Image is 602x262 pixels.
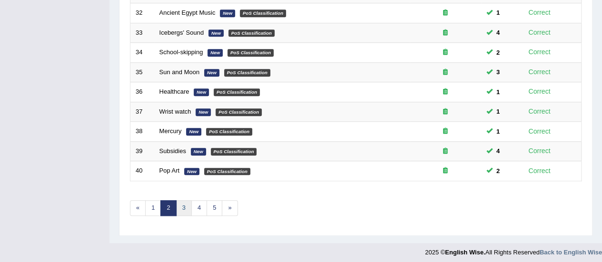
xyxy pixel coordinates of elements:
[425,243,602,257] div: 2025 © All Rights Reserved
[415,166,476,175] div: Exam occurring question
[204,168,250,175] em: PoS Classification
[524,7,554,18] div: Correct
[159,68,200,76] a: Sun and Moon
[415,147,476,156] div: Exam occurring question
[130,82,154,102] td: 36
[206,128,252,136] em: PoS Classification
[160,200,176,216] a: 2
[184,168,199,175] em: New
[493,48,503,58] span: You can still take this question
[524,86,554,97] div: Correct
[493,146,503,156] span: You can still take this question
[415,68,476,77] div: Exam occurring question
[524,165,554,176] div: Correct
[228,29,275,37] em: PoS Classification
[159,9,216,16] a: Ancient Egypt Music
[196,108,211,116] em: New
[145,200,161,216] a: 1
[493,8,503,18] span: You can still take this question
[415,127,476,136] div: Exam occurring question
[191,200,207,216] a: 4
[159,29,204,36] a: Icebergs' Sound
[220,10,235,17] em: New
[130,23,154,43] td: 33
[191,148,206,155] em: New
[130,122,154,142] td: 38
[493,67,503,77] span: You can still take this question
[415,9,476,18] div: Exam occurring question
[130,141,154,161] td: 39
[208,29,224,37] em: New
[159,49,203,56] a: School-skipping
[130,3,154,23] td: 32
[204,69,219,77] em: New
[159,88,189,95] a: Healthcare
[214,88,260,96] em: PoS Classification
[211,148,257,155] em: PoS Classification
[445,249,485,256] strong: English Wise.
[524,126,554,137] div: Correct
[227,49,274,57] em: PoS Classification
[130,161,154,181] td: 40
[159,147,186,155] a: Subsidies
[159,167,180,174] a: Pop Art
[130,102,154,122] td: 37
[130,43,154,63] td: 34
[493,126,503,136] span: You can still take this question
[493,28,503,38] span: You can still take this question
[524,47,554,58] div: Correct
[415,29,476,38] div: Exam occurring question
[493,166,503,176] span: You can still take this question
[415,87,476,97] div: Exam occurring question
[415,48,476,57] div: Exam occurring question
[216,108,262,116] em: PoS Classification
[493,87,503,97] span: You can still take this question
[186,128,201,136] em: New
[159,108,191,115] a: Wrist watch
[524,146,554,156] div: Correct
[207,200,222,216] a: 5
[540,249,602,256] a: Back to English Wise
[222,200,237,216] a: »
[524,106,554,117] div: Correct
[524,67,554,78] div: Correct
[194,88,209,96] em: New
[493,107,503,116] span: You can still take this question
[176,200,192,216] a: 3
[130,200,146,216] a: «
[159,127,182,135] a: Mercury
[207,49,223,57] em: New
[130,62,154,82] td: 35
[524,27,554,38] div: Correct
[224,69,270,77] em: PoS Classification
[240,10,286,17] em: PoS Classification
[415,107,476,116] div: Exam occurring question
